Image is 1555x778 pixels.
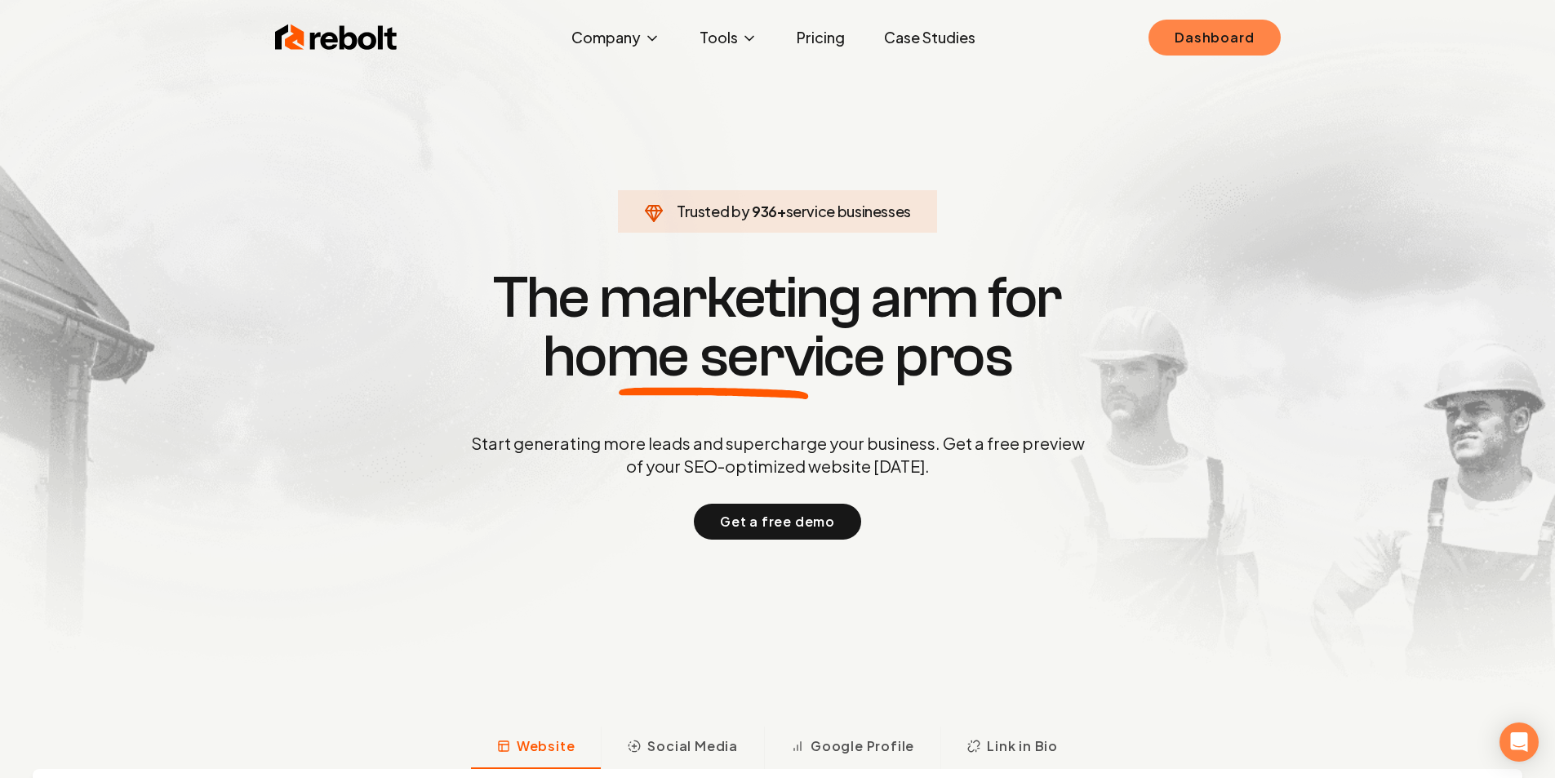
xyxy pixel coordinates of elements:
button: Company [558,21,673,54]
a: Dashboard [1148,20,1280,56]
p: Start generating more leads and supercharge your business. Get a free preview of your SEO-optimiz... [468,432,1088,478]
span: Trusted by [677,202,749,220]
div: Open Intercom Messenger [1499,722,1539,762]
h1: The marketing arm for pros [386,269,1170,386]
button: Tools [686,21,771,54]
span: Website [517,736,575,756]
span: + [777,202,786,220]
span: home service [543,327,885,386]
span: service businesses [786,202,912,220]
button: Get a free demo [694,504,861,540]
span: Google Profile [811,736,914,756]
span: Social Media [647,736,738,756]
span: Link in Bio [987,736,1058,756]
img: Rebolt Logo [275,21,398,54]
button: Website [471,727,602,769]
a: Case Studies [871,21,989,54]
button: Link in Bio [940,727,1084,769]
span: 936 [752,200,777,223]
a: Pricing [784,21,858,54]
button: Social Media [601,727,764,769]
button: Google Profile [764,727,940,769]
